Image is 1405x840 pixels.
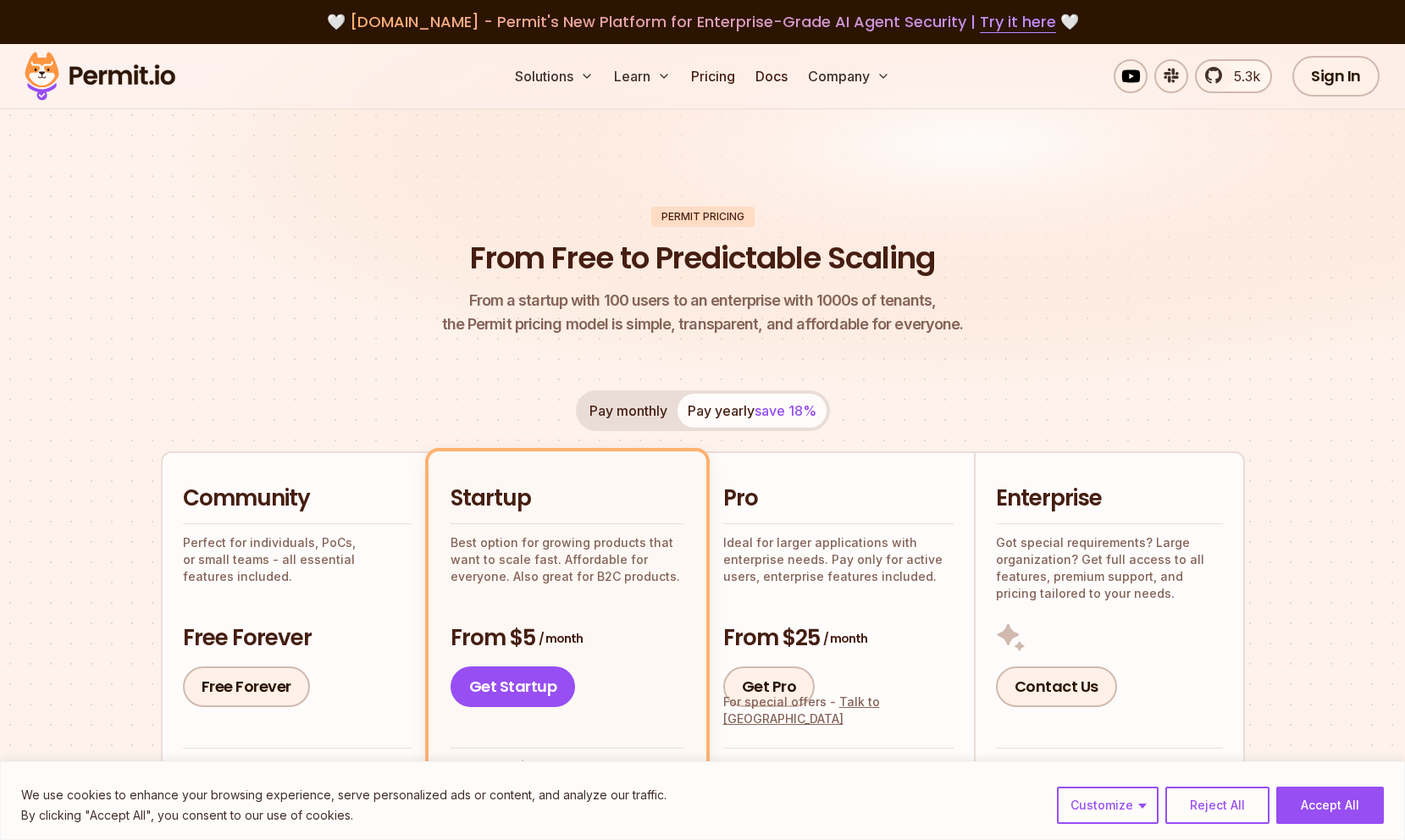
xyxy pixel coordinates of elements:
h3: From $25 [723,623,954,654]
a: Get Startup [451,666,576,707]
button: Company [801,59,897,93]
a: Try it here [980,11,1056,33]
h4: Community features: [183,758,412,775]
button: Accept All [1276,787,1384,824]
button: Pay monthly [579,394,678,428]
h2: Community [183,484,412,514]
strong: Startup [738,759,784,773]
span: From a startup with 100 users to an enterprise with 1000s of tenants, [442,289,964,312]
p: By clicking "Accept All", you consent to our use of cookies. [21,805,667,826]
a: Free Forever [183,666,310,707]
div: Permit Pricing [651,207,755,227]
a: Docs [749,59,794,93]
h2: Enterprise [996,484,1223,514]
button: Solutions [508,59,600,93]
strong: Community [465,759,536,773]
div: 🤍 🤍 [41,10,1364,34]
button: Reject All [1165,787,1269,824]
h4: All Features, plus: [451,758,684,775]
a: Get Pro [723,666,816,707]
h3: Free Forever [183,623,412,654]
span: / month [823,630,867,647]
a: 5.3k [1195,59,1272,93]
h2: Pro [723,484,954,514]
a: Pricing [684,59,742,93]
button: Customize [1057,787,1159,824]
span: / month [539,630,583,647]
p: Perfect for individuals, PoCs, or small teams - all essential features included. [183,534,412,585]
p: Best option for growing products that want to scale fast. Affordable for everyone. Also great for... [451,534,684,585]
a: Contact Us [996,666,1117,707]
p: Ideal for larger applications with enterprise needs. Pay only for active users, enterprise featur... [723,534,954,585]
h1: From Free to Predictable Scaling [470,237,935,279]
p: the Permit pricing model is simple, transparent, and affordable for everyone. [442,289,964,336]
strong: Pro [1010,759,1032,773]
h3: From $5 [451,623,684,654]
h2: Startup [451,484,684,514]
div: For special offers - [723,694,954,727]
h4: All Features, plus: [723,758,954,775]
a: Sign In [1292,56,1380,97]
img: Permit logo [17,47,183,105]
h4: All Features, plus: [996,758,1223,775]
span: 5.3k [1224,66,1260,86]
p: We use cookies to enhance your browsing experience, serve personalized ads or content, and analyz... [21,785,667,805]
p: Got special requirements? Large organization? Get full access to all features, premium support, a... [996,534,1223,602]
button: Learn [607,59,678,93]
span: [DOMAIN_NAME] - Permit's New Platform for Enterprise-Grade AI Agent Security | [350,11,1056,32]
